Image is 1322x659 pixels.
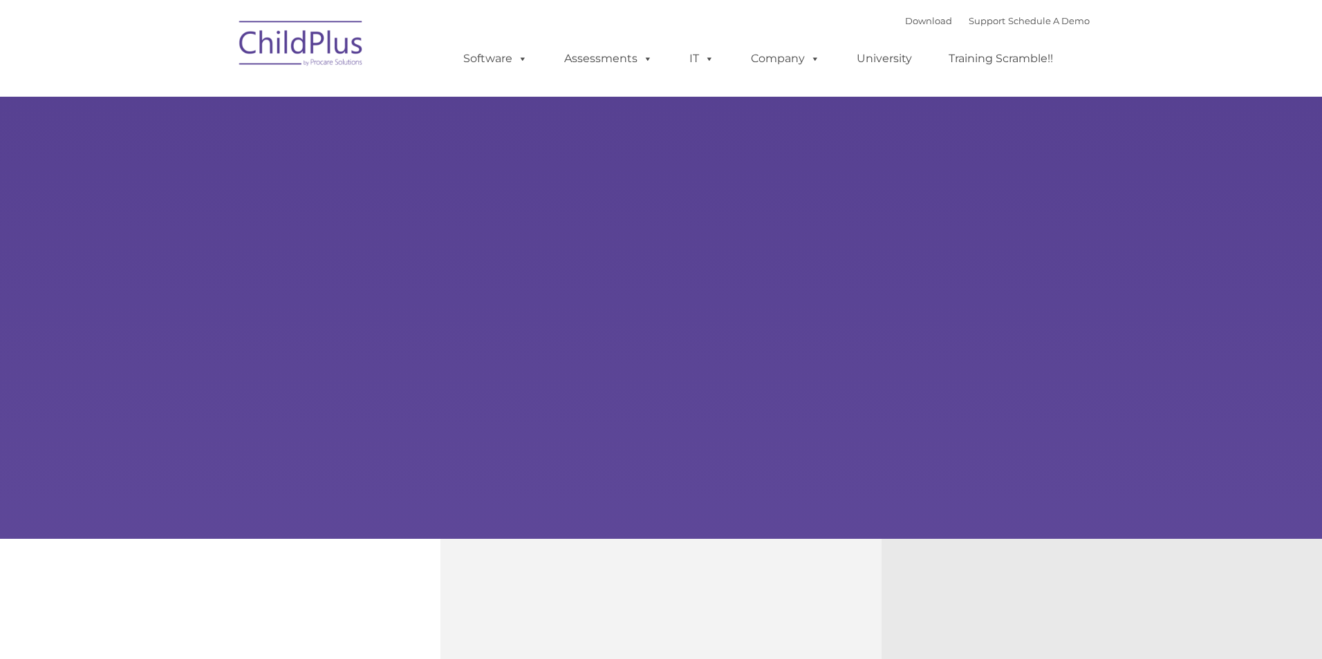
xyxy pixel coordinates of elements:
a: Download [905,15,952,26]
font: | [905,15,1090,26]
img: ChildPlus by Procare Solutions [232,11,371,80]
a: Company [737,45,834,73]
a: Schedule A Demo [1008,15,1090,26]
a: Software [449,45,541,73]
a: IT [676,45,728,73]
a: Training Scramble!! [935,45,1067,73]
a: Assessments [550,45,667,73]
a: University [843,45,926,73]
a: Support [969,15,1005,26]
